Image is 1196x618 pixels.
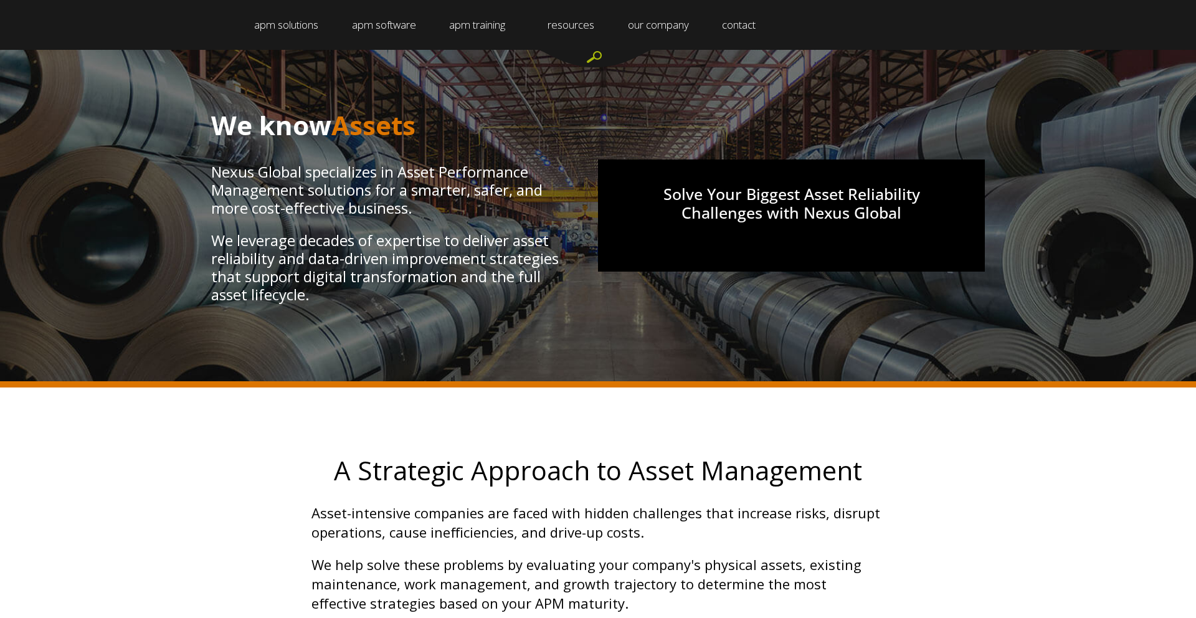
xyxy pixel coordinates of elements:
[211,232,561,303] p: We leverage decades of expertise to deliver asset reliability and data-driven improvement strateg...
[636,184,947,240] h3: Solve Your Biggest Asset Reliability Challenges with Nexus Global
[331,107,415,143] span: Assets
[311,555,861,612] span: We help solve these problems by evaluating your company's physical assets, existing maintenance, ...
[211,112,561,138] h1: We know
[334,452,862,488] span: A Strategic Approach to Asset Management
[311,503,880,541] span: Asset-intensive companies are faced with hidden challenges that increase risks, disrupt operation...
[211,163,561,217] p: Nexus Global specializes in Asset Performance Management solutions for a smarter, safer, and more...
